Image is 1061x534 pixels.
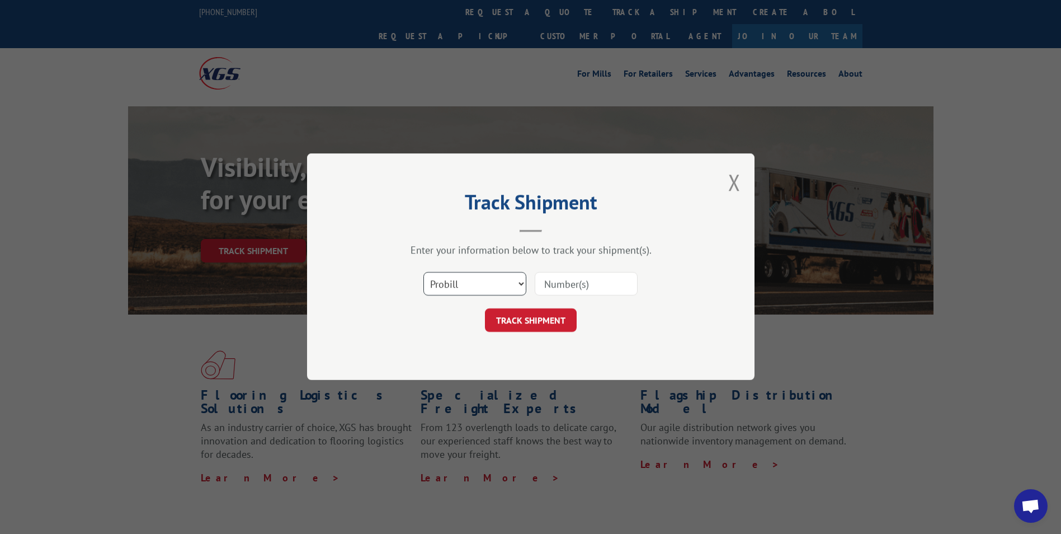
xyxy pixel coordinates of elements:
[1014,489,1048,523] div: Open chat
[363,244,699,257] div: Enter your information below to track your shipment(s).
[535,273,638,296] input: Number(s)
[485,309,577,332] button: TRACK SHIPMENT
[363,194,699,216] h2: Track Shipment
[728,167,741,197] button: Close modal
